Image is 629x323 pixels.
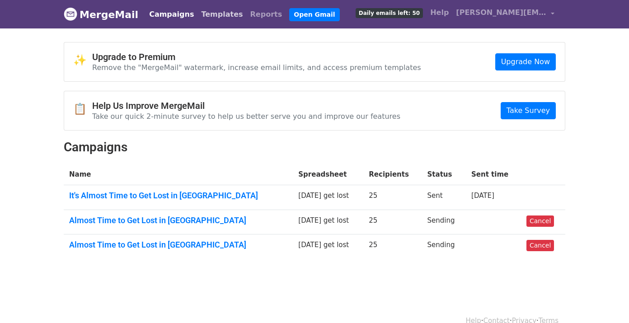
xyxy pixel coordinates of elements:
[466,164,521,185] th: Sent time
[92,100,400,111] h4: Help Us Improve MergeMail
[501,102,556,119] a: Take Survey
[69,240,287,250] a: Almost Time to Get Lost in [GEOGRAPHIC_DATA]
[584,280,629,323] iframe: Chat Widget
[73,54,92,67] span: ✨
[526,240,554,251] a: Cancel
[247,5,286,23] a: Reports
[363,210,422,234] td: 25
[422,234,466,259] td: Sending
[293,234,363,259] td: [DATE] get lost
[526,215,554,227] a: Cancel
[363,185,422,210] td: 25
[69,191,287,201] a: It's Almost Time to Get Lost in [GEOGRAPHIC_DATA]
[73,103,92,116] span: 📋
[452,4,558,25] a: [PERSON_NAME][EMAIL_ADDRESS][PERSON_NAME][DOMAIN_NAME]
[197,5,246,23] a: Templates
[427,4,452,22] a: Help
[356,8,423,18] span: Daily emails left: 50
[422,185,466,210] td: Sent
[64,5,138,24] a: MergeMail
[352,4,427,22] a: Daily emails left: 50
[363,234,422,259] td: 25
[92,63,421,72] p: Remove the "MergeMail" watermark, increase email limits, and access premium templates
[422,210,466,234] td: Sending
[92,112,400,121] p: Take our quick 2-minute survey to help us better serve you and improve our features
[289,8,339,21] a: Open Gmail
[293,185,363,210] td: [DATE] get lost
[64,164,293,185] th: Name
[293,210,363,234] td: [DATE] get lost
[363,164,422,185] th: Recipients
[293,164,363,185] th: Spreadsheet
[422,164,466,185] th: Status
[456,7,546,18] span: [PERSON_NAME][EMAIL_ADDRESS][PERSON_NAME][DOMAIN_NAME]
[64,140,565,155] h2: Campaigns
[92,51,421,62] h4: Upgrade to Premium
[69,215,287,225] a: Almost Time to Get Lost in [GEOGRAPHIC_DATA]
[471,192,494,200] a: [DATE]
[64,7,77,21] img: MergeMail logo
[146,5,197,23] a: Campaigns
[495,53,556,70] a: Upgrade Now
